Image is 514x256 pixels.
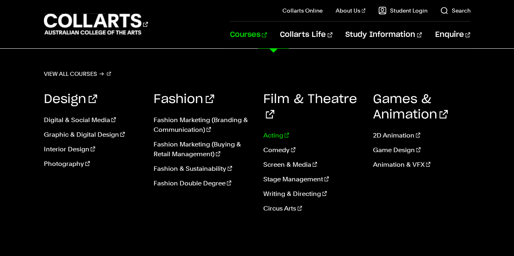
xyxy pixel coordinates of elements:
a: View all courses [44,68,111,80]
a: Digital & Social Media [44,115,141,125]
a: Photography [44,159,141,169]
a: Stage Management [263,174,361,184]
a: Courses [230,22,267,48]
a: Fashion & Sustainability [154,164,251,174]
a: 2D Animation [373,131,470,140]
a: Fashion [154,93,214,105]
a: Collarts Life [280,22,332,48]
a: Comedy [263,145,361,155]
a: Search [440,6,470,15]
a: Study Information [345,22,422,48]
a: Student Login [378,6,427,15]
a: Fashion Double Degree [154,179,251,188]
a: Circus Arts [263,204,361,213]
a: Collarts Online [282,6,323,15]
div: Go to homepage [44,13,148,36]
a: Interior Design [44,144,141,154]
a: Writing & Directing [263,189,361,199]
a: Acting [263,131,361,140]
a: Animation & VFX [373,160,470,170]
a: Fashion Marketing (Branding & Communication) [154,115,251,135]
a: Design [44,93,97,105]
a: Fashion Marketing (Buying & Retail Management) [154,140,251,159]
a: Games & Animation [373,93,448,121]
a: Screen & Media [263,160,361,170]
a: About Us [336,6,366,15]
a: Enquire [435,22,470,48]
a: Film & Theatre [263,93,357,121]
a: Graphic & Digital Design [44,130,141,140]
a: Game Design [373,145,470,155]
